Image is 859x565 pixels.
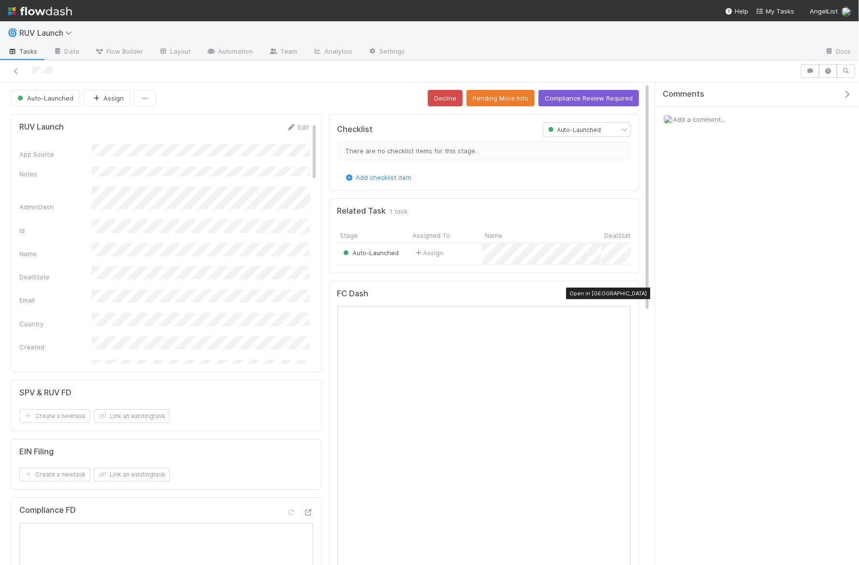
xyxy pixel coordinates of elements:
span: Auto-Launched [15,94,73,102]
span: Assign [414,248,444,258]
a: My Tasks [756,6,794,16]
a: Data [45,44,87,60]
button: Compliance Review Required [539,90,639,106]
div: Name [19,249,92,259]
a: Add checklist item [345,174,412,181]
span: 🌀 [8,29,17,37]
img: avatar_2de93f86-b6c7-4495-bfe2-fb093354a53c.png [842,7,851,16]
a: Flow Builder [87,44,151,60]
span: Flow Builder [95,46,143,56]
button: Decline [428,90,463,106]
span: RUV Launch [19,28,77,38]
span: Tasks [8,46,38,56]
button: Auto-Launched [11,90,80,106]
img: avatar_2de93f86-b6c7-4495-bfe2-fb093354a53c.png [663,115,673,124]
h5: Related Task [337,206,386,216]
div: Created [19,342,92,352]
span: Assigned To [413,231,451,240]
h5: Compliance FD [19,506,76,515]
div: Notes [19,169,92,179]
h5: Checklist [337,125,373,134]
button: Create a newtask [19,409,90,423]
span: Stage [340,231,358,240]
button: Assign [84,90,130,106]
button: Create a newtask [19,468,90,481]
span: Auto-Launched [546,126,601,133]
span: Name [485,231,503,240]
a: Analytics [305,44,360,60]
button: Link an existingtask [94,409,170,423]
span: Auto-Launched [341,249,399,257]
h5: SPV & RUV FD [19,388,72,398]
div: Country [19,319,92,329]
h5: EIN Filing [19,447,54,457]
a: Team [261,44,305,60]
button: Pending More Info [466,90,535,106]
a: Settings [360,44,413,60]
div: App Source [19,149,92,159]
a: Automation [199,44,261,60]
span: 1 task [390,206,408,216]
div: Id [19,226,92,235]
div: Auto-Launched [341,248,399,258]
span: My Tasks [756,7,794,15]
div: There are no checklist items for this stage. [337,142,631,160]
img: logo-inverted-e16ddd16eac7371096b0.svg [8,3,72,19]
div: Email [19,295,92,305]
a: Edit [287,123,309,131]
div: Help [725,6,748,16]
h5: RUV Launch [19,122,64,132]
span: DealState [605,231,635,240]
button: Link an existingtask [94,468,170,481]
span: AngelList [810,7,838,15]
a: Docs [817,44,859,60]
span: Comments [663,89,704,99]
div: DealState [19,272,92,282]
a: Layout [151,44,199,60]
div: AdminDash [19,202,92,212]
h5: FC Dash [337,289,369,299]
span: Add a comment... [673,116,725,123]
